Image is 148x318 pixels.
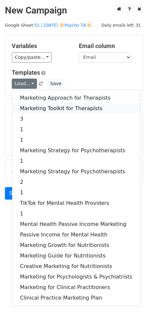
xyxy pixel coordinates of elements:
a: Marketing Strategy for Psychotherapists [12,166,140,177]
a: 1 [12,124,140,135]
a: Marketing for Clinical Practitioners [12,282,140,293]
a: Copy/paste... [12,52,52,62]
a: Clinical Practice Marketing Plan [12,293,140,303]
small: Google Sheet: [5,23,92,28]
a: 1 [12,208,140,219]
a: Marketing Growth for Nutritionists [12,240,140,251]
a: Marketing Strategy for Psychotherapists [12,145,140,156]
h5: Variables [12,42,69,50]
a: Send [5,187,27,200]
a: 2 [12,177,140,187]
h2: New Campaign [5,5,143,16]
a: Load... [12,79,37,89]
button: Save [47,79,64,89]
a: Marketing for Psychologists & Psychiatrists [12,272,140,282]
h5: Email column [79,42,136,50]
a: Passive Income for Mental Health [12,230,140,240]
a: Marketing Guide for Nutritionists [12,251,140,261]
a: 51 | [DATE] 🔆Psycho Tik🔆 [34,23,92,28]
a: 1 [12,156,140,166]
a: 1 [12,187,140,198]
a: 1 [12,135,140,145]
a: Mental Health Passive Income Marketing [12,219,140,230]
a: 3 [12,114,140,124]
span: Daily emails left: 31 [99,22,143,29]
a: Daily emails left: 31 [99,23,143,28]
a: Templates [12,69,40,76]
a: Creative Marketing for Nutritionists [12,261,140,272]
a: Marketing Approach for Therapists [12,93,140,103]
iframe: Chat Widget [115,286,148,318]
a: TikTok for Mental Health Providers [12,198,140,208]
a: Marketing Toolkit for Therapists [12,103,140,114]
